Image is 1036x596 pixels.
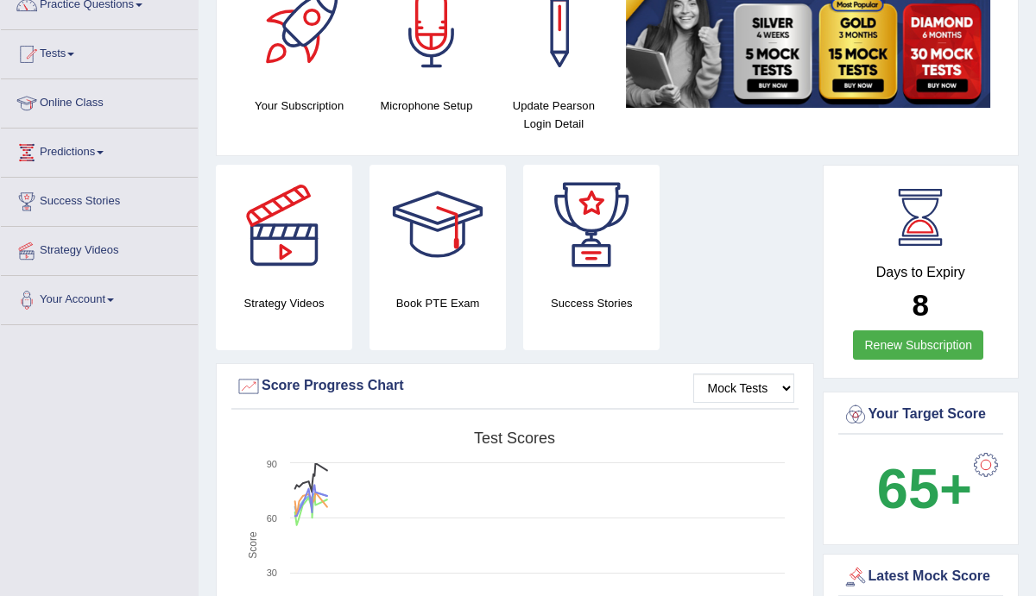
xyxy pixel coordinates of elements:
h4: Update Pearson Login Detail [499,97,609,133]
b: 65+ [877,457,972,520]
div: Latest Mock Score [843,564,1000,590]
a: Online Class [1,79,198,122]
div: Score Progress Chart [236,373,794,399]
a: Strategy Videos [1,227,198,270]
a: Tests [1,30,198,73]
h4: Your Subscription [244,97,354,115]
text: 90 [267,459,277,469]
div: Your Target Score [843,402,1000,428]
a: Your Account [1,276,198,319]
h4: Success Stories [523,294,660,312]
a: Renew Subscription [853,330,983,360]
a: Predictions [1,129,198,172]
text: 30 [267,568,277,578]
a: Success Stories [1,178,198,221]
tspan: Test scores [474,430,555,447]
h4: Days to Expiry [843,265,1000,280]
tspan: Score [247,531,259,559]
h4: Book PTE Exam [370,294,506,312]
h4: Strategy Videos [216,294,352,312]
text: 60 [267,513,277,524]
b: 8 [913,288,929,322]
h4: Microphone Setup [371,97,481,115]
